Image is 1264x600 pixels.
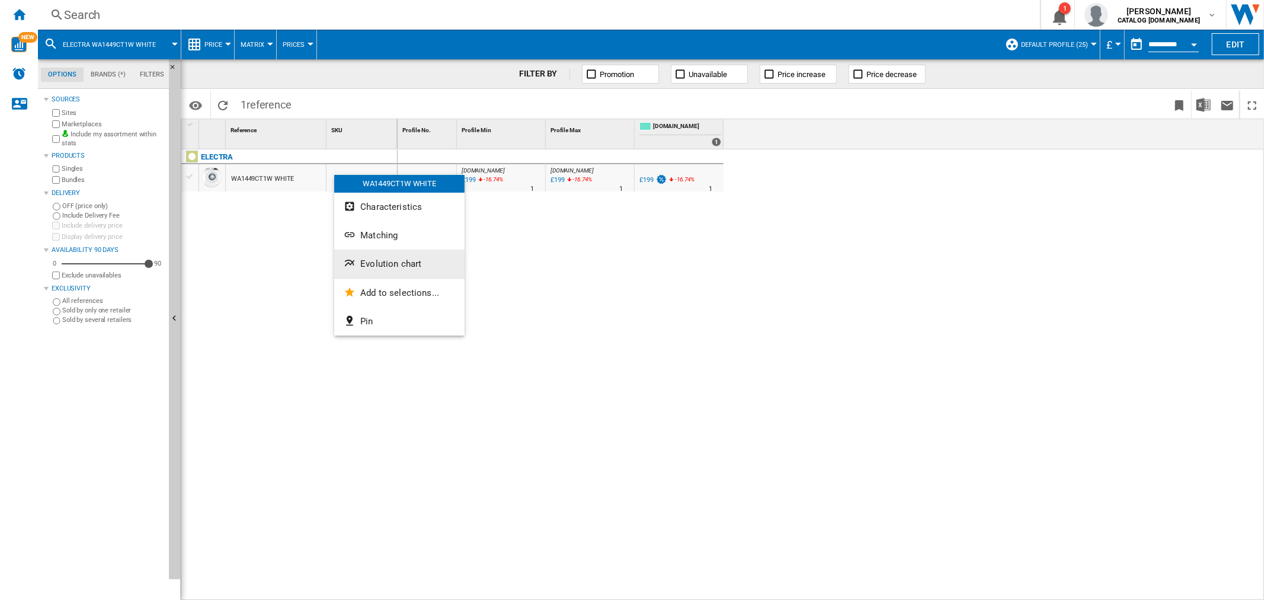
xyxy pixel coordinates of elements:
span: Matching [360,230,398,241]
button: Matching [334,221,465,250]
span: Evolution chart [360,258,421,269]
button: Add to selections... [334,279,465,307]
button: Evolution chart [334,250,465,278]
span: Add to selections... [360,288,439,298]
button: Pin... [334,307,465,336]
div: WA1449CT1W WHITE [334,175,465,193]
span: Characteristics [360,202,422,212]
span: Pin [360,316,373,327]
button: Characteristics [334,193,465,221]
